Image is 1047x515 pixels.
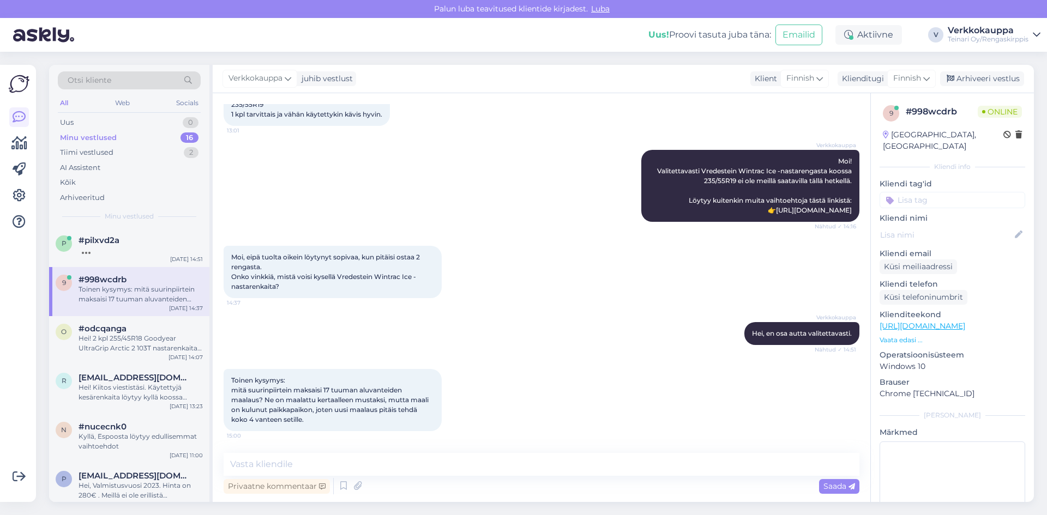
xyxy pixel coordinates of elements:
[79,334,203,353] div: Hei! 2 kpl 255/45R18 Goodyear UltraGrip Arctic 2 103T nastarenkaita (6,5 mm) → 80 € / kpl, yhteen...
[815,222,856,231] span: Nähtud ✓ 14:16
[174,96,201,110] div: Socials
[880,427,1025,438] p: Märkmed
[893,72,921,84] span: Finnish
[815,346,856,354] span: Nähtud ✓ 14:51
[180,132,198,143] div: 16
[79,324,127,334] span: #odcqanga
[79,422,127,432] span: #nucecnk0
[62,239,67,247] span: p
[60,117,74,128] div: Uus
[948,35,1028,44] div: Teinari Oy/Rengaskirppis
[79,383,203,402] div: Hei! Kiitos viestistäsi. Käytettyjä kesärenkaita löytyy kyllä koossa 225/17”, mutta tarvitsisimme...
[183,117,198,128] div: 0
[169,500,203,508] div: [DATE] 10:59
[170,451,203,459] div: [DATE] 11:00
[880,162,1025,172] div: Kliendi info
[838,73,884,84] div: Klienditugi
[61,328,67,336] span: o
[60,132,117,143] div: Minu vestlused
[880,192,1025,208] input: Lisa tag
[775,25,822,45] button: Emailid
[62,278,66,287] span: 9
[60,162,100,173] div: AI Assistent
[231,253,422,290] span: Moi, eipä tuolta oikein löytynyt sopivaa, kun pitäisi ostaa 2 rengasta. Onko vinkkiä, mistä voisi...
[68,75,111,86] span: Otsi kliente
[169,304,203,312] div: [DATE] 14:37
[835,25,902,45] div: Aktiivne
[880,309,1025,320] p: Klienditeekond
[79,275,127,284] span: #998wcdrb
[79,235,119,245] span: #pilxvd2a
[880,259,957,274] div: Küsi meiliaadressi
[815,141,856,149] span: Verkkokauppa
[883,129,1003,152] div: [GEOGRAPHIC_DATA], [GEOGRAPHIC_DATA]
[750,73,777,84] div: Klient
[880,349,1025,361] p: Operatsioonisüsteem
[79,373,192,383] span: raimo.ylonen@me.com
[906,105,978,118] div: # 998wcdrb
[184,147,198,158] div: 2
[588,4,613,14] span: Luba
[105,211,154,221] span: Minu vestlused
[823,481,855,491] span: Saada
[880,335,1025,345] p: Vaata edasi ...
[61,426,67,434] span: n
[880,361,1025,372] p: Windows 10
[79,481,203,500] div: Hei, Valmistusvuosi 2023. Hinta on 280€ . Meillä ei ole erillistä käteisalennusta.
[62,377,67,385] span: r
[940,71,1024,86] div: Arhiveeri vestlus
[752,329,852,337] span: Hei, en osa autta valitettavasti.
[113,96,132,110] div: Web
[9,74,29,94] img: Askly Logo
[297,73,353,84] div: juhib vestlust
[815,313,856,322] span: Verkkokauppa
[60,177,76,188] div: Kõik
[948,26,1028,35] div: Verkkokauppa
[224,479,330,494] div: Privaatne kommentaar
[889,109,893,117] span: 9
[79,432,203,451] div: Kyllä, Espoosta löytyy edullisemmat vaihtoehdot
[880,321,965,331] a: [URL][DOMAIN_NAME]
[62,475,67,483] span: p
[880,410,1025,420] div: [PERSON_NAME]
[786,72,814,84] span: Finnish
[58,96,70,110] div: All
[79,471,192,481] span: petri.silver@icloud.com
[648,29,669,40] b: Uus!
[60,192,105,203] div: Arhiveeritud
[880,229,1013,241] input: Lisa nimi
[170,402,203,410] div: [DATE] 13:23
[648,28,771,41] div: Proovi tasuta juba täna:
[880,377,1025,388] p: Brauser
[928,27,943,43] div: V
[880,290,967,305] div: Küsi telefoninumbrit
[169,353,203,361] div: [DATE] 14:07
[880,178,1025,190] p: Kliendi tag'id
[228,72,282,84] span: Verkkokauppa
[79,284,203,304] div: Toinen kysymys: mitä suurinpiirtein maksaisi 17 tuuman aluvanteiden maalaus? Ne on maalattu kerta...
[231,376,430,423] span: Toinen kysymys: mitä suurinpiirtein maksaisi 17 tuuman aluvanteiden maalaus? Ne on maalattu kerta...
[880,248,1025,259] p: Kliendi email
[978,106,1022,118] span: Online
[880,388,1025,399] p: Chrome [TECHNICAL_ID]
[227,299,268,307] span: 14:37
[60,147,113,158] div: Tiimi vestlused
[227,126,268,135] span: 13:01
[948,26,1040,44] a: VerkkokauppaTeinari Oy/Rengaskirppis
[880,278,1025,290] p: Kliendi telefon
[227,432,268,440] span: 15:00
[880,213,1025,224] p: Kliendi nimi
[170,255,203,263] div: [DATE] 14:51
